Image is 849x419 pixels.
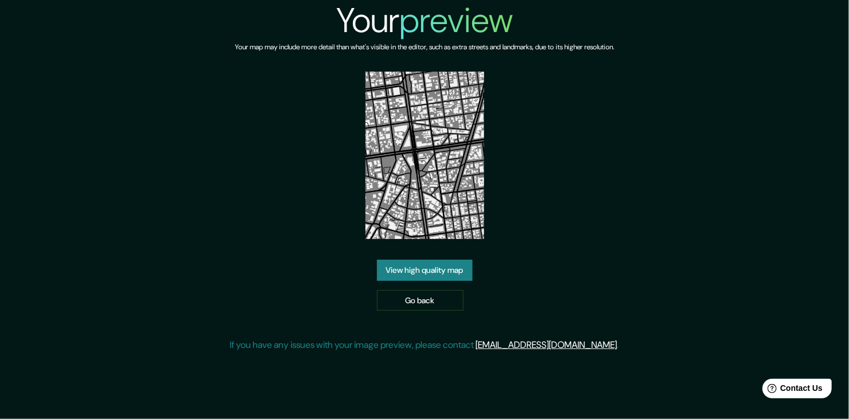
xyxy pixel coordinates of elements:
[235,41,614,53] h6: Your map may include more detail than what's visible in the editor, such as extra streets and lan...
[377,260,473,281] a: View high quality map
[377,290,463,311] a: Go back
[747,374,836,406] iframe: Help widget launcher
[365,72,484,239] img: created-map-preview
[230,338,619,352] p: If you have any issues with your image preview, please contact .
[476,339,618,351] a: [EMAIL_ADDRESS][DOMAIN_NAME]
